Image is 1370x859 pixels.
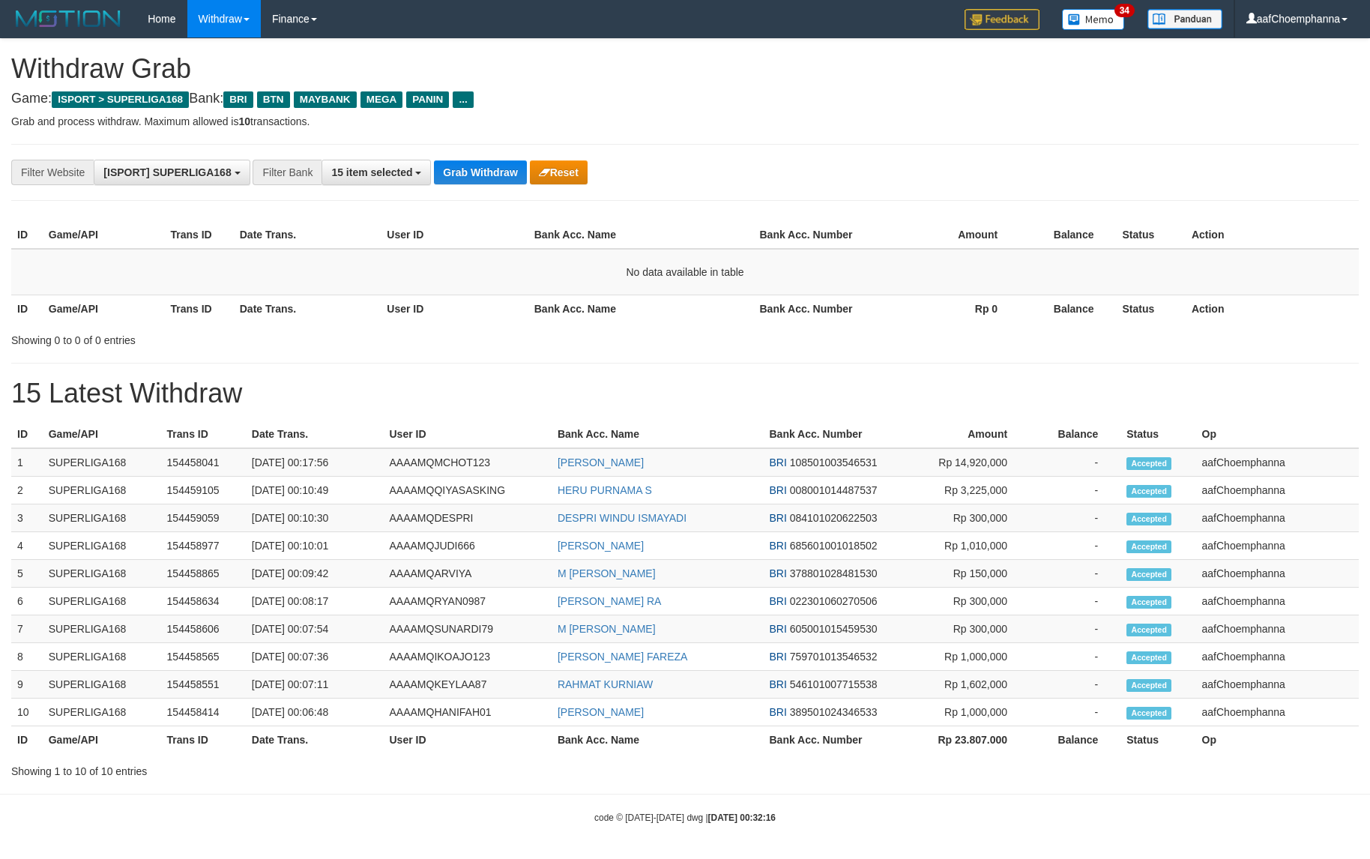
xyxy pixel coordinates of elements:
[1116,221,1185,249] th: Status
[161,699,246,726] td: 154458414
[383,448,551,477] td: AAAAMQMCHOT123
[11,588,43,615] td: 6
[763,421,894,448] th: Bank Acc. Number
[52,91,189,108] span: ISPORT > SUPERLIGA168
[769,595,786,607] span: BRI
[383,588,551,615] td: AAAAMQRYAN0987
[1020,295,1116,322] th: Balance
[11,160,94,185] div: Filter Website
[161,448,246,477] td: 154458041
[43,477,161,504] td: SUPERLIGA168
[253,160,322,185] div: Filter Bank
[763,726,894,754] th: Bank Acc. Number
[558,484,652,496] a: HERU PURNAMA S
[1126,679,1171,692] span: Accepted
[246,726,384,754] th: Date Trans.
[790,595,878,607] span: Copy 022301060270506 to clipboard
[894,477,1030,504] td: Rp 3,225,000
[11,295,43,322] th: ID
[1186,295,1359,322] th: Action
[383,726,551,754] th: User ID
[790,623,878,635] span: Copy 605001015459530 to clipboard
[43,448,161,477] td: SUPERLIGA168
[1030,699,1120,726] td: -
[383,671,551,699] td: AAAAMQKEYLAA87
[769,678,786,690] span: BRI
[1030,504,1120,532] td: -
[11,448,43,477] td: 1
[11,477,43,504] td: 2
[164,295,233,322] th: Trans ID
[246,643,384,671] td: [DATE] 00:07:36
[383,560,551,588] td: AAAAMQARVIYA
[790,567,878,579] span: Copy 378801028481530 to clipboard
[161,588,246,615] td: 154458634
[894,671,1030,699] td: Rp 1,602,000
[1196,532,1359,560] td: aafChoemphanna
[161,615,246,643] td: 154458606
[11,504,43,532] td: 3
[1196,588,1359,615] td: aafChoemphanna
[558,512,686,524] a: DESPRI WINDU ISMAYADI
[1030,477,1120,504] td: -
[1126,540,1171,553] span: Accepted
[383,421,551,448] th: User ID
[246,504,384,532] td: [DATE] 00:10:30
[1196,421,1359,448] th: Op
[11,615,43,643] td: 7
[1196,671,1359,699] td: aafChoemphanna
[383,477,551,504] td: AAAAMQQIYASASKING
[246,671,384,699] td: [DATE] 00:07:11
[161,726,246,754] th: Trans ID
[43,295,165,322] th: Game/API
[161,477,246,504] td: 154459105
[238,115,250,127] strong: 10
[558,678,653,690] a: RAHMAT KURNIAW
[1126,568,1171,581] span: Accepted
[246,532,384,560] td: [DATE] 00:10:01
[894,615,1030,643] td: Rp 300,000
[790,540,878,552] span: Copy 685601001018502 to clipboard
[1030,532,1120,560] td: -
[530,160,588,184] button: Reset
[43,615,161,643] td: SUPERLIGA168
[11,7,125,30] img: MOTION_logo.png
[1030,421,1120,448] th: Balance
[1116,295,1185,322] th: Status
[43,588,161,615] td: SUPERLIGA168
[875,221,1020,249] th: Amount
[360,91,403,108] span: MEGA
[1196,504,1359,532] td: aafChoemphanna
[1196,560,1359,588] td: aafChoemphanna
[894,560,1030,588] td: Rp 150,000
[790,512,878,524] span: Copy 084101020622503 to clipboard
[558,456,644,468] a: [PERSON_NAME]
[43,726,161,754] th: Game/API
[1126,707,1171,720] span: Accepted
[790,651,878,663] span: Copy 759701013546532 to clipboard
[11,327,560,348] div: Showing 0 to 0 of 0 entries
[161,671,246,699] td: 154458551
[294,91,357,108] span: MAYBANK
[246,421,384,448] th: Date Trans.
[246,560,384,588] td: [DATE] 00:09:42
[246,477,384,504] td: [DATE] 00:10:49
[161,560,246,588] td: 154458865
[769,512,786,524] span: BRI
[769,567,786,579] span: BRI
[708,813,776,823] strong: [DATE] 00:32:16
[234,295,381,322] th: Date Trans.
[453,91,473,108] span: ...
[383,699,551,726] td: AAAAMQHANIFAH01
[322,160,431,185] button: 15 item selected
[11,532,43,560] td: 4
[246,699,384,726] td: [DATE] 00:06:48
[769,623,786,635] span: BRI
[894,504,1030,532] td: Rp 300,000
[161,504,246,532] td: 154459059
[164,221,233,249] th: Trans ID
[43,504,161,532] td: SUPERLIGA168
[1030,448,1120,477] td: -
[790,706,878,718] span: Copy 389501024346533 to clipboard
[1126,513,1171,525] span: Accepted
